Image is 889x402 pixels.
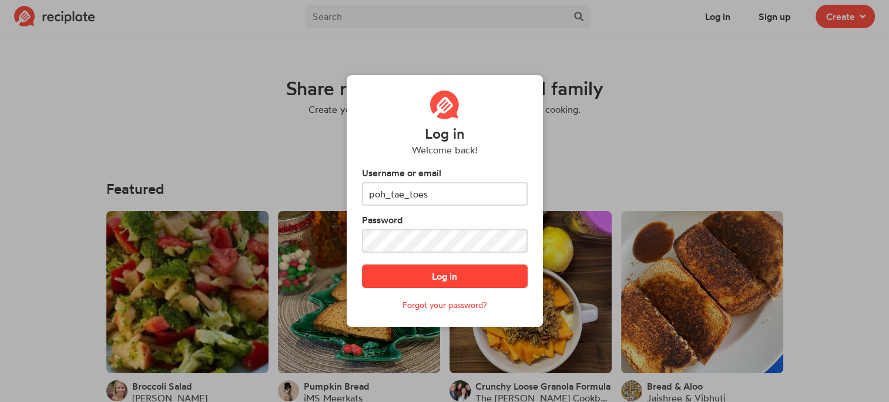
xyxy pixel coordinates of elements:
[430,91,459,120] img: Reciplate
[402,300,487,310] a: Forgot your password?
[362,166,528,180] label: Username or email
[425,126,465,142] h4: Log in
[362,264,528,288] button: Log in
[412,144,478,156] h6: Welcome back!
[362,213,528,227] label: Password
